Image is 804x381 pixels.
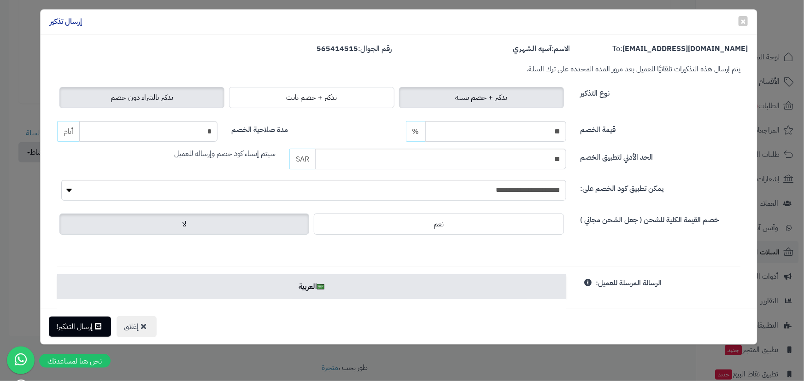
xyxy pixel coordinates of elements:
label: مدة صلاحية الخصم [231,121,288,135]
span: نعم [434,219,444,230]
b: عنوان رسالة البريد الالكتروني [476,308,557,319]
h4: إرسال تذكير [50,17,82,27]
label: To: [612,44,748,54]
button: إرسال التذكير! [49,317,111,337]
label: خصم القيمة الكلية للشحن ( جعل الشحن مجاني ) [580,211,719,225]
label: قيمة الخصم [580,121,616,135]
span: سيتم إنشاء كود خصم وإرساله للعميل [174,148,276,159]
label: الحد الأدني لتطبيق الخصم [580,149,653,163]
span: % [412,126,419,137]
label: رقم الجوال: [317,44,392,54]
strong: [EMAIL_ADDRESS][DOMAIN_NAME] [622,43,748,54]
label: يمكن تطبيق كود الخصم على: [580,180,663,194]
strong: 565414515 [317,43,358,54]
span: SAR [289,149,315,169]
strong: آسيه الشهري [513,43,552,54]
span: × [740,14,746,28]
a: العربية [57,274,566,299]
span: لا [182,219,186,230]
span: تذكير + خصم نسبة [455,92,507,103]
span: أيام [57,121,79,142]
span: تذكير + خصم ثابت [286,92,337,103]
span: تذكير بالشراء دون خصم [111,92,173,103]
img: ar.png [317,284,324,289]
small: يتم إرسال هذه التذكيرات تلقائيًا للعميل بعد مرور المدة المحددة على ترك السلة. [527,63,740,75]
label: الاسم: [513,44,570,54]
button: إغلاق [117,316,157,337]
label: الرسالة المرسلة للعميل: [596,274,662,289]
label: نوع التذكير [580,85,610,99]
